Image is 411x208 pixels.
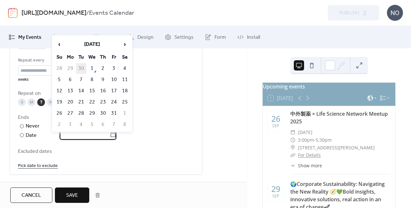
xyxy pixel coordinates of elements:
td: 18 [120,86,130,96]
span: Show more [298,162,322,169]
div: ​ [290,144,295,152]
td: 2 [54,119,65,130]
a: 中外製薬 × Life Science Network Meetup 2025 [290,110,388,125]
span: 3:00pm [298,136,314,144]
span: ‹ [55,38,64,51]
span: Design [137,34,153,41]
div: Ends [18,114,193,121]
div: S [18,98,26,106]
td: 30 [76,63,86,74]
a: Design [123,29,158,46]
td: 10 [109,74,119,85]
span: - [314,136,316,144]
th: Tu [76,52,86,62]
td: 15 [87,86,97,96]
div: ​ [290,136,295,144]
div: NO [387,5,403,21]
td: 14 [76,86,86,96]
th: Su [54,52,65,62]
td: 1 [87,63,97,74]
div: W [47,98,55,106]
td: 28 [54,63,65,74]
div: Never [26,122,40,130]
th: Fr [109,52,119,62]
span: [DATE] [298,129,312,136]
b: / [86,7,89,19]
td: 13 [65,86,75,96]
td: 17 [109,86,119,96]
span: [STREET_ADDRESS][PERSON_NAME] [298,144,375,152]
td: 1 [120,108,130,119]
div: Date [26,131,116,140]
div: 26 [271,115,280,123]
a: Settings [160,29,198,46]
div: M [28,98,35,106]
div: 29 [271,185,280,193]
a: Connect [48,29,87,46]
span: Install [247,34,260,41]
td: 16 [98,86,108,96]
td: 19 [54,97,65,107]
span: Cancel [22,192,41,199]
td: 12 [54,86,65,96]
a: My Events [4,29,46,46]
div: Sep [272,124,279,128]
span: My Events [18,34,41,41]
td: 25 [120,97,130,107]
td: 11 [120,74,130,85]
td: 9 [98,74,108,85]
td: 20 [65,97,75,107]
img: logo [8,8,18,18]
td: 8 [120,119,130,130]
div: ​ [290,129,295,136]
td: 30 [98,108,108,119]
td: 2 [98,63,108,74]
td: 4 [120,63,130,74]
td: 23 [98,97,108,107]
td: 29 [65,63,75,74]
div: ​ [290,162,295,169]
td: 21 [76,97,86,107]
td: 7 [109,119,119,130]
td: 5 [54,74,65,85]
span: 5:30pm [316,136,332,144]
span: Form [214,34,226,41]
th: Sa [120,52,130,62]
td: 31 [109,108,119,119]
td: 4 [76,119,86,130]
b: Events Calendar [89,7,134,19]
span: Pick date to exclude [18,162,58,170]
td: 5 [87,119,97,130]
div: ​ [290,151,295,159]
a: Views [88,29,121,46]
button: Save [55,187,89,203]
td: 22 [87,97,97,107]
div: Repeat on [18,90,193,97]
a: Form [200,29,231,46]
span: › [120,38,130,51]
th: Th [98,52,108,62]
td: 27 [65,108,75,119]
td: 6 [65,74,75,85]
th: Mo [65,52,75,62]
span: Save [66,192,78,199]
div: Upcoming events [263,83,395,90]
th: [DATE] [65,37,119,51]
button: Cancel [10,187,52,203]
span: Event image [18,182,47,189]
td: 7 [76,74,86,85]
td: 6 [98,119,108,130]
th: We [87,52,97,62]
td: 3 [109,63,119,74]
td: 29 [87,108,97,119]
td: 28 [76,108,86,119]
td: 26 [54,108,65,119]
td: 3 [65,119,75,130]
a: [URL][DOMAIN_NAME] [22,7,86,19]
a: Install [232,29,265,46]
span: Excluded dates [18,148,194,155]
div: weeks [18,77,68,82]
div: T [37,98,45,106]
td: 24 [109,97,119,107]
